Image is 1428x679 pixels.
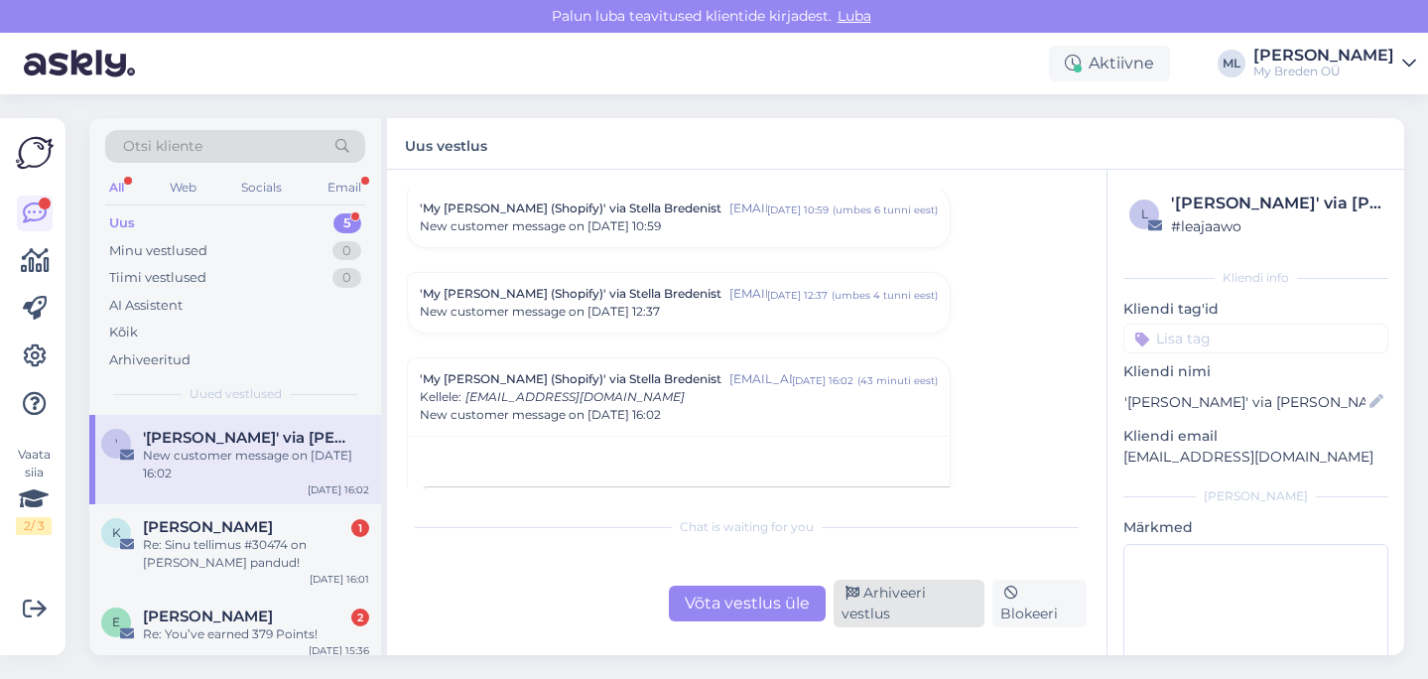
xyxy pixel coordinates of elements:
[351,519,369,537] div: 1
[833,203,938,217] div: ( umbes 6 tunni eest )
[420,217,661,235] span: New customer message on [DATE] 10:59
[16,446,52,535] div: Vaata siia
[237,175,286,201] div: Socials
[1049,46,1170,81] div: Aktiivne
[767,203,829,217] div: [DATE] 10:59
[857,373,938,388] div: ( 43 minuti eest )
[1253,64,1394,79] div: My Breden OÜ
[16,134,54,172] img: Askly Logo
[669,586,826,621] div: Võta vestlus üle
[109,268,206,288] div: Tiimi vestlused
[729,370,792,388] span: [EMAIL_ADDRESS][DOMAIN_NAME]
[420,285,721,303] span: 'My [PERSON_NAME] (Shopify)' via Stella Bredenist
[166,175,200,201] div: Web
[1123,324,1388,353] input: Lisa tag
[109,241,207,261] div: Minu vestlused
[1124,391,1365,413] input: Lisa nimi
[310,572,369,587] div: [DATE] 16:01
[420,406,661,424] span: New customer message on [DATE] 16:02
[143,518,273,536] span: Kärt Jõemaa
[16,517,52,535] div: 2 / 3
[420,389,461,404] span: Kellele :
[308,482,369,497] div: [DATE] 16:02
[333,213,361,233] div: 5
[1171,215,1382,237] div: # leajaawo
[123,136,202,157] span: Otsi kliente
[115,436,117,451] span: '
[143,625,369,643] div: Re: You’ve earned 379 Points!
[834,580,984,627] div: Arhiveeri vestlus
[832,288,938,303] div: ( umbes 4 tunni eest )
[992,580,1087,627] div: Blokeeri
[332,268,361,288] div: 0
[112,614,120,629] span: E
[1171,192,1382,215] div: '[PERSON_NAME]' via [PERSON_NAME] Bredenist
[1123,517,1388,538] p: Märkmed
[1253,48,1416,79] a: [PERSON_NAME]My Breden OÜ
[309,643,369,658] div: [DATE] 15:36
[143,536,369,572] div: Re: Sinu tellimus #30474 on [PERSON_NAME] pandud!
[1123,269,1388,287] div: Kliendi info
[729,285,767,303] span: [EMAIL_ADDRESS][DOMAIN_NAME]
[109,213,135,233] div: Uus
[1123,487,1388,505] div: [PERSON_NAME]
[332,241,361,261] div: 0
[1123,447,1388,468] p: [EMAIL_ADDRESS][DOMAIN_NAME]
[407,518,1087,536] div: Chat is waiting for you
[1218,50,1245,77] div: ML
[1253,48,1394,64] div: [PERSON_NAME]
[143,429,349,447] span: 'Simone De Ruosi' via Stella Bredenist
[109,323,138,342] div: Kõik
[1141,206,1148,221] span: l
[792,373,853,388] div: [DATE] 16:02
[112,525,121,540] span: K
[351,609,369,626] div: 2
[1123,361,1388,382] p: Kliendi nimi
[109,350,191,370] div: Arhiveeritud
[190,385,282,403] span: Uued vestlused
[420,200,721,217] span: 'My [PERSON_NAME] (Shopify)' via Stella Bredenist
[465,389,685,404] span: [EMAIL_ADDRESS][DOMAIN_NAME]
[420,370,721,388] span: 'My [PERSON_NAME] (Shopify)' via Stella Bredenist
[832,7,877,25] span: Luba
[143,447,369,482] div: New customer message on [DATE] 16:02
[1123,426,1388,447] p: Kliendi email
[420,303,660,321] span: New customer message on [DATE] 12:37
[143,608,273,625] span: Elena Fomenko
[324,175,365,201] div: Email
[1123,299,1388,320] p: Kliendi tag'id
[105,175,128,201] div: All
[767,288,828,303] div: [DATE] 12:37
[729,200,767,217] span: [EMAIL_ADDRESS][DOMAIN_NAME]
[109,296,183,316] div: AI Assistent
[405,130,487,157] label: Uus vestlus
